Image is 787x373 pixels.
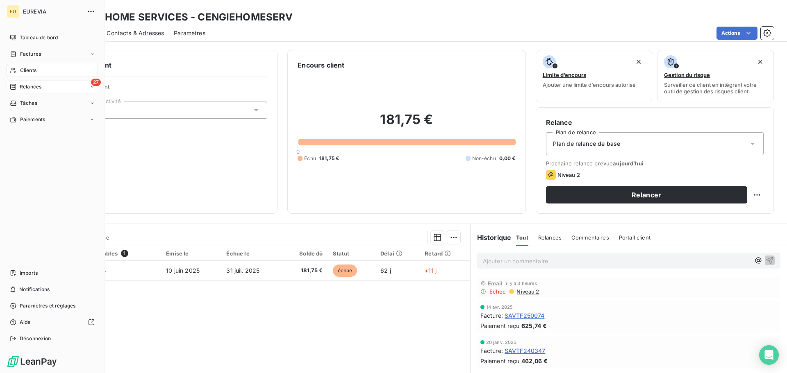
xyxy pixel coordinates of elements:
span: Relances [538,234,562,241]
span: 14 avr. 2025 [486,305,513,310]
h2: 181,75 € [298,111,515,136]
span: 20 janv. 2025 [486,340,517,345]
img: Logo LeanPay [7,355,57,368]
span: Commentaires [571,234,609,241]
span: Paiement reçu [480,357,520,365]
span: Factures [20,50,41,58]
div: Délai [380,250,415,257]
span: 62 j [380,267,391,274]
span: 181,75 € [287,267,323,275]
span: Imports [20,269,38,277]
span: Paramètres [174,29,205,37]
span: Email [488,280,503,287]
h6: Encours client [298,60,344,70]
span: 625,74 € [521,321,547,330]
span: 0 [296,148,300,155]
a: Clients [7,64,98,77]
span: Tableau de bord [20,34,58,41]
span: Echec [489,288,506,295]
span: +11 j [425,267,437,274]
span: 10 juin 2025 [166,267,200,274]
div: Émise le [166,250,216,257]
span: Non-échu [472,155,496,162]
span: Surveiller ce client en intégrant votre outil de gestion des risques client. [664,81,767,95]
div: EU [7,5,20,18]
span: Contacts & Adresses [107,29,164,37]
span: Portail client [619,234,651,241]
span: Tâches [20,99,37,107]
button: Gestion du risqueSurveiller ce client en intégrant votre outil de gestion des risques client. [657,50,774,102]
span: aujourd’hui [613,160,644,167]
button: Actions [716,27,757,40]
span: SAVTF240347 [505,346,546,355]
span: Propriétés Client [66,84,267,95]
span: Paiement reçu [480,321,520,330]
span: Facture : [480,311,503,320]
span: Notifications [19,286,50,293]
button: Limite d’encoursAjouter une limite d’encours autorisé [536,50,653,102]
div: Retard [425,250,465,257]
span: 31 juil. 2025 [226,267,259,274]
h6: Relance [546,118,764,127]
a: Imports [7,267,98,280]
div: Statut [333,250,371,257]
span: Limite d’encours [543,72,586,78]
span: Plan de relance de base [553,140,620,148]
span: il y a 3 heures [506,281,537,286]
span: 27 [91,79,101,86]
h6: Historique [471,233,512,242]
a: Factures [7,47,98,61]
h3: ENGIE HOME SERVICES - CENGIEHOMESERV [72,10,293,25]
div: Solde dû [287,250,323,257]
span: Tout [516,234,528,241]
span: Niveau 2 [516,288,539,295]
span: 462,06 € [521,357,548,365]
span: Relances [20,83,41,90]
h6: Informations client [50,60,267,70]
span: Échu [304,155,316,162]
span: Déconnexion [20,335,51,342]
div: Open Intercom Messenger [759,345,779,365]
a: Paiements [7,113,98,126]
button: Relancer [546,186,747,203]
span: Paramètres et réglages [20,302,75,310]
span: Prochaine relance prévue [546,160,764,167]
span: Niveau 2 [557,172,580,178]
a: 27Relances [7,80,98,93]
div: Échue le [226,250,276,257]
a: Paramètres et réglages [7,299,98,312]
a: Tâches [7,97,98,110]
span: Aide [20,319,31,326]
span: 181,75 € [319,155,339,162]
span: 1 [121,250,128,257]
span: échue [333,264,357,277]
div: Pièces comptables [66,250,156,257]
a: Aide [7,316,98,329]
span: 0,00 € [499,155,516,162]
span: Paiements [20,116,45,123]
span: Facture : [480,346,503,355]
a: Tableau de bord [7,31,98,44]
span: SAVTF250074 [505,311,545,320]
span: EUREVIA [23,8,82,15]
span: Clients [20,67,36,74]
span: Gestion du risque [664,72,710,78]
span: Ajouter une limite d’encours autorisé [543,81,636,88]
